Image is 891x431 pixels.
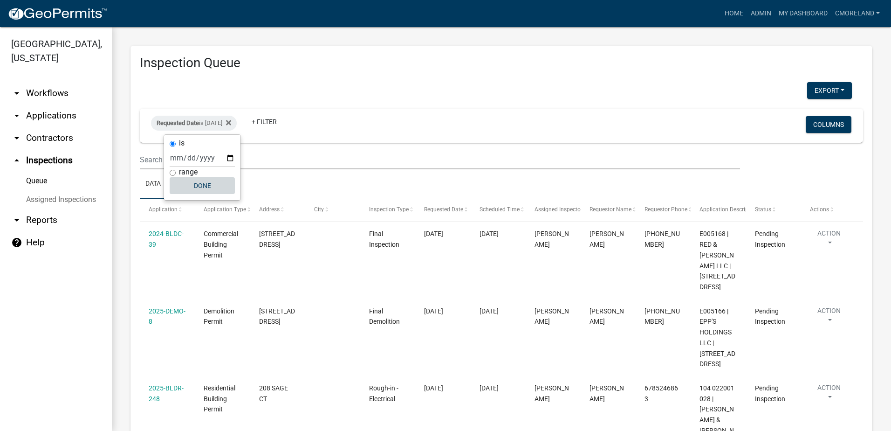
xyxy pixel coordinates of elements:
span: Application Type [204,206,246,213]
datatable-header-cell: Assigned Inspector [526,199,581,221]
span: Residential Building Permit [204,384,235,413]
span: 208 SAGE CT [259,384,288,403]
a: cmoreland [831,5,884,22]
span: Donald Epperson [589,230,624,248]
span: Application Description [699,206,758,213]
a: My Dashboard [775,5,831,22]
i: arrow_drop_down [11,215,22,226]
a: 2025-BLDR-248 [149,384,184,403]
span: John Ray [589,384,624,403]
span: 6785246863 [644,384,678,403]
span: Requested Date [157,119,199,126]
button: Action [810,306,848,329]
div: [DATE] [480,383,517,394]
datatable-header-cell: Address [250,199,305,221]
i: arrow_drop_down [11,132,22,144]
span: Scheduled Time [480,206,520,213]
button: Columns [806,116,851,133]
button: Action [810,229,848,252]
span: Final Demolition [369,307,400,326]
button: Action [810,383,848,406]
a: Data [140,169,166,199]
h3: Inspection Queue [140,55,863,71]
datatable-header-cell: Requested Date [415,199,470,221]
input: Search for inspections [140,150,740,169]
span: City [314,206,324,213]
span: E005168 | RED & TRACEY LLC | 113 N Jefferson Ave [699,230,735,291]
span: Anthony Smith [535,307,569,326]
datatable-header-cell: Scheduled Time [470,199,525,221]
datatable-header-cell: Status [746,199,801,221]
i: arrow_drop_down [11,88,22,99]
div: [DATE] [480,306,517,317]
span: Status [755,206,771,213]
datatable-header-cell: Application Description [691,199,746,221]
datatable-header-cell: City [305,199,360,221]
a: Home [721,5,747,22]
a: + Filter [244,113,284,130]
span: 678-858-5725 [644,230,680,248]
span: Pending Inspection [755,230,785,248]
label: is [179,139,185,147]
span: Pending Inspection [755,307,785,326]
span: 10/13/2025 [424,307,443,315]
a: 2025-DEMO-8 [149,307,185,326]
i: arrow_drop_down [11,110,22,121]
datatable-header-cell: Requestor Phone [636,199,691,221]
i: arrow_drop_up [11,155,22,166]
span: Commercial Building Permit [204,230,238,259]
span: 112 N JEFFERSON AVE [259,230,295,248]
datatable-header-cell: Application Type [195,199,250,221]
span: E005166 | EPP'S HOLDINGS LLC | 113 N Jefferson Ave [699,307,735,368]
datatable-header-cell: Inspection Type [360,199,415,221]
span: Michele Rivera [535,384,569,403]
span: 770-318-7626 [644,307,680,326]
a: Admin [747,5,775,22]
span: Actions [810,206,829,213]
datatable-header-cell: Application [140,199,195,221]
div: [DATE] [480,229,517,239]
span: Inspection Type [369,206,409,213]
span: Michele Rivera [535,230,569,248]
span: 10/13/2025 [424,230,443,237]
span: Requestor Phone [644,206,687,213]
label: range [179,168,198,176]
span: Assigned Inspector [535,206,583,213]
div: is [DATE] [151,116,237,131]
i: help [11,237,22,248]
span: Demolition Permit [204,307,234,326]
datatable-header-cell: Actions [801,199,856,221]
datatable-header-cell: Requestor Name [581,199,636,221]
span: 117 N JEFFERSON AVE [259,307,295,326]
a: 2024-BLDC-39 [149,230,184,248]
button: Export [807,82,852,99]
span: Courtney Andrews [589,307,624,326]
span: Pending Inspection [755,384,785,403]
span: Requestor Name [589,206,631,213]
span: Application [149,206,178,213]
span: 10/13/2025 [424,384,443,392]
span: Requested Date [424,206,463,213]
span: Address [259,206,280,213]
span: Final Inspection [369,230,399,248]
button: Done [170,177,235,194]
span: Rough-in - Electrical [369,384,398,403]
